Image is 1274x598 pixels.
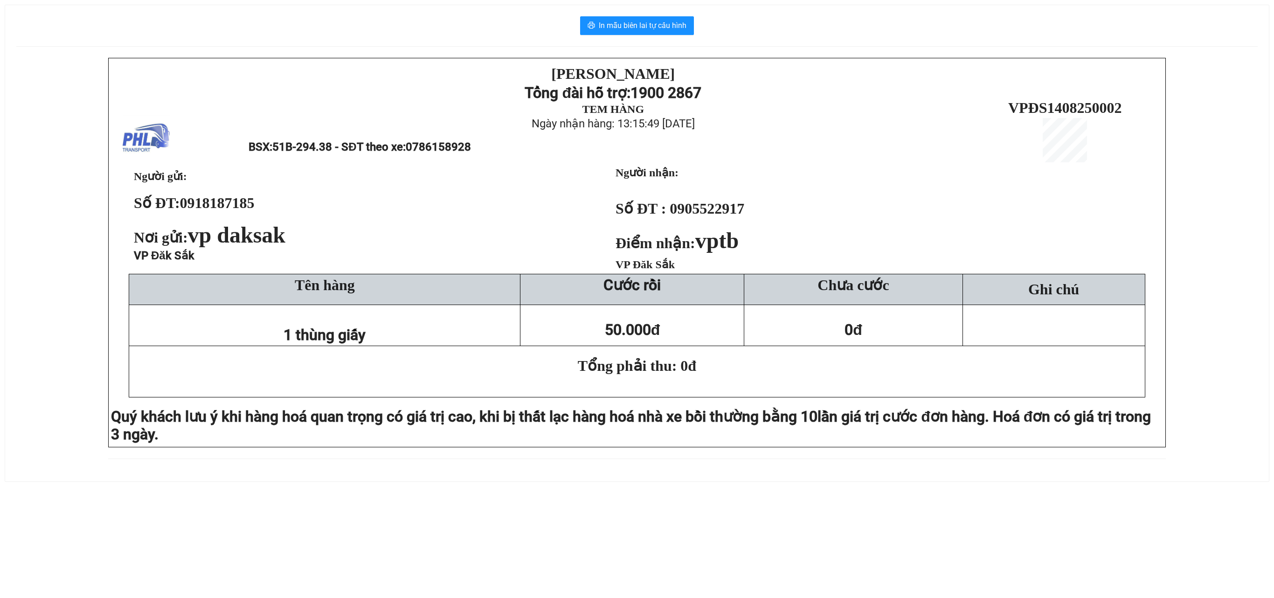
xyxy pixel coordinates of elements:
span: VP Đăk Sắk [616,258,675,271]
span: VPĐS1408250002 [1008,99,1122,116]
span: Tên hàng [295,277,355,293]
span: printer [588,21,595,30]
strong: [PERSON_NAME] [551,65,675,82]
button: printerIn mẫu biên lai tự cấu hình [580,16,694,35]
span: Quý khách lưu ý khi hàng hoá quan trọng có giá trị cao, khi bị thất lạc hàng hoá nhà xe bồi thườn... [111,408,817,425]
strong: TEM HÀNG [35,63,97,75]
span: Ngày nhận hàng: 13:15:49 [DATE] [532,117,695,130]
strong: Tổng đài hỗ trợ: [19,26,105,62]
strong: Cước rồi [603,276,661,294]
span: BSX: [249,140,471,153]
span: 1 thùng giấy [284,326,366,344]
strong: Số ĐT : [616,200,666,217]
span: In mẫu biên lai tự cấu hình [599,20,686,31]
span: 0786158928 [406,140,471,153]
span: Người gửi: [134,170,187,182]
span: 0đ [845,321,862,339]
span: Tổng phải thu: 0đ [578,357,696,374]
span: Chưa cước [817,277,889,293]
strong: 1900 2867 [630,84,701,102]
span: 50.000đ [605,321,660,339]
span: Nơi gửi: [134,229,289,246]
span: VP Đăk Sắk [134,249,194,262]
span: vp daksak [188,223,285,247]
span: 51B-294.38 - SĐT theo xe: [272,140,471,153]
span: 0905522917 [670,200,744,217]
strong: Tổng đài hỗ trợ: [525,84,630,102]
strong: 1900 2867 [42,44,113,62]
strong: Điểm nhận: [616,235,739,251]
span: lần giá trị cước đơn hàng. Hoá đơn có giá trị trong 3 ngày. [111,408,1151,443]
strong: [PERSON_NAME] [4,7,128,24]
span: 0918187185 [180,195,255,211]
strong: Số ĐT: [134,195,255,211]
strong: TEM HÀNG [582,103,644,115]
img: logo [123,115,170,162]
span: Ghi chú [1028,281,1079,298]
strong: Người nhận: [616,167,679,179]
span: vptb [695,228,739,253]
